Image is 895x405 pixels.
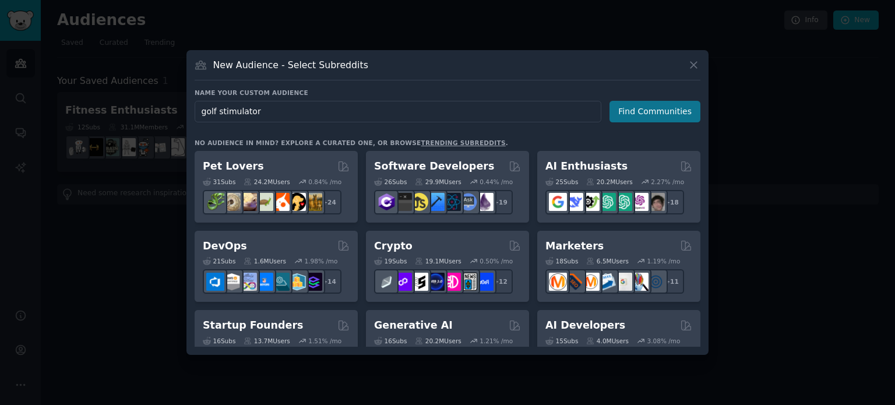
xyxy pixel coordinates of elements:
[410,193,428,211] img: learnjavascript
[582,273,600,291] img: AskMarketing
[374,337,407,345] div: 16 Sub s
[459,273,477,291] img: CryptoNews
[582,193,600,211] img: AItoolsCatalog
[394,273,412,291] img: 0xPolygon
[565,273,583,291] img: bigseo
[427,193,445,211] img: iOSProgramming
[223,273,241,291] img: AWS_Certified_Experts
[203,178,235,186] div: 31 Sub s
[549,193,567,211] img: GoogleGeminiAI
[255,193,273,211] img: turtle
[545,257,578,265] div: 18 Sub s
[374,318,453,333] h2: Generative AI
[475,193,494,211] img: elixir
[545,178,578,186] div: 25 Sub s
[443,273,461,291] img: defiblockchain
[427,273,445,291] img: web3
[223,193,241,211] img: ballpython
[545,318,625,333] h2: AI Developers
[304,273,322,291] img: PlatformEngineers
[272,273,290,291] img: platformengineering
[480,337,513,345] div: 1.21 % /mo
[488,269,513,294] div: + 12
[647,257,681,265] div: 1.19 % /mo
[203,337,235,345] div: 16 Sub s
[459,193,477,211] img: AskComputerScience
[374,178,407,186] div: 26 Sub s
[630,193,649,211] img: OpenAIDev
[203,159,264,174] h2: Pet Lovers
[195,89,700,97] h3: Name your custom audience
[647,273,665,291] img: OnlineMarketing
[421,139,505,146] a: trending subreddits
[304,193,322,211] img: dogbreed
[545,239,604,253] h2: Marketers
[195,101,601,122] input: Pick a short name, like "Digital Marketers" or "Movie-Goers"
[480,178,513,186] div: 0.44 % /mo
[586,178,632,186] div: 20.2M Users
[647,337,681,345] div: 3.08 % /mo
[394,193,412,211] img: software
[308,337,341,345] div: 1.51 % /mo
[239,193,257,211] img: leopardgeckos
[206,193,224,211] img: herpetology
[239,273,257,291] img: Docker_DevOps
[374,159,494,174] h2: Software Developers
[586,337,629,345] div: 4.0M Users
[244,257,286,265] div: 1.6M Users
[614,193,632,211] img: chatgpt_prompts_
[415,178,461,186] div: 29.9M Users
[415,337,461,345] div: 20.2M Users
[545,159,628,174] h2: AI Enthusiasts
[410,273,428,291] img: ethstaker
[317,190,341,214] div: + 24
[272,193,290,211] img: cockatiel
[480,257,513,265] div: 0.50 % /mo
[598,273,616,291] img: Emailmarketing
[475,273,494,291] img: defi_
[317,269,341,294] div: + 14
[213,59,368,71] h3: New Audience - Select Subreddits
[545,337,578,345] div: 15 Sub s
[598,193,616,211] img: chatgpt_promptDesign
[255,273,273,291] img: DevOpsLinks
[195,139,508,147] div: No audience in mind? Explore a curated one, or browse .
[203,257,235,265] div: 21 Sub s
[244,337,290,345] div: 13.7M Users
[488,190,513,214] div: + 19
[415,257,461,265] div: 19.1M Users
[565,193,583,211] img: DeepSeek
[609,101,700,122] button: Find Communities
[378,193,396,211] img: csharp
[651,178,684,186] div: 2.27 % /mo
[308,178,341,186] div: 0.84 % /mo
[288,193,306,211] img: PetAdvice
[206,273,224,291] img: azuredevops
[630,273,649,291] img: MarketingResearch
[378,273,396,291] img: ethfinance
[660,269,684,294] div: + 11
[647,193,665,211] img: ArtificalIntelligence
[203,318,303,333] h2: Startup Founders
[614,273,632,291] img: googleads
[305,257,338,265] div: 1.98 % /mo
[374,257,407,265] div: 19 Sub s
[549,273,567,291] img: content_marketing
[443,193,461,211] img: reactnative
[244,178,290,186] div: 24.2M Users
[374,239,413,253] h2: Crypto
[203,239,247,253] h2: DevOps
[288,273,306,291] img: aws_cdk
[660,190,684,214] div: + 18
[586,257,629,265] div: 6.5M Users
